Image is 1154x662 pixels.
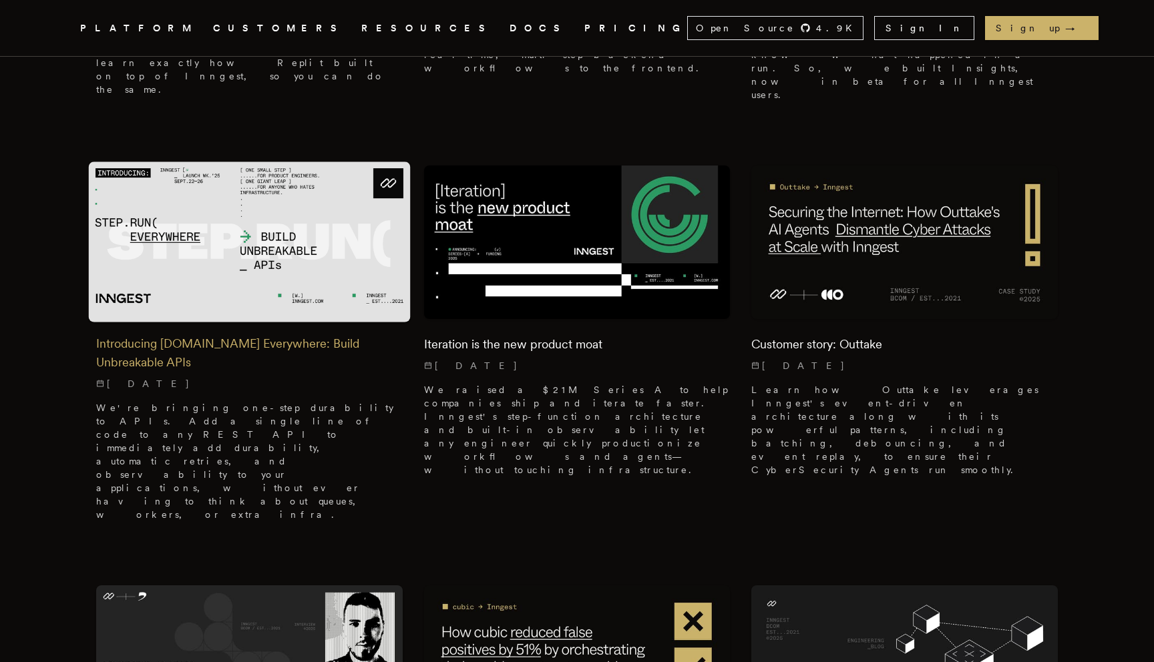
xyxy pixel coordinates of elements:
[751,165,1058,486] a: Featured image for Customer story: Outtake blog postCustomer story: Outtake[DATE] Learn how Outta...
[96,377,403,390] p: [DATE]
[424,165,731,486] a: Featured image for Iteration is the new product moat blog postIteration is the new product moat[D...
[213,20,345,37] a: CUSTOMERS
[424,335,731,354] h2: Iteration is the new product moat
[424,165,731,318] img: Featured image for Iteration is the new product moat blog post
[424,383,731,476] p: We raised a $21M Series A to help companies ship and iterate faster. Inngest's step-function arch...
[96,334,403,372] h2: Introducing [DOMAIN_NAME] Everywhere: Build Unbreakable APIs
[510,20,568,37] a: DOCS
[751,383,1058,476] p: Learn how Outtake leverages Inngest's event-driven architecture along with its powerful patterns,...
[751,359,1058,372] p: [DATE]
[584,20,687,37] a: PRICING
[1065,21,1088,35] span: →
[361,20,494,37] button: RESOURCES
[96,401,403,521] p: We're bringing one-step durability to APIs. Add a single line of code to any REST API to immediat...
[751,165,1058,318] img: Featured image for Customer story: Outtake blog post
[696,21,795,35] span: Open Source
[874,16,974,40] a: Sign In
[80,20,197,37] button: PLATFORM
[751,335,1058,354] h2: Customer story: Outtake
[816,21,860,35] span: 4.9 K
[985,16,1099,40] a: Sign up
[89,162,411,322] img: Featured image for Introducing Step.Run Everywhere: Build Unbreakable APIs blog post
[96,165,403,532] a: Featured image for Introducing Step.Run Everywhere: Build Unbreakable APIs blog postIntroducing [...
[424,359,731,372] p: [DATE]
